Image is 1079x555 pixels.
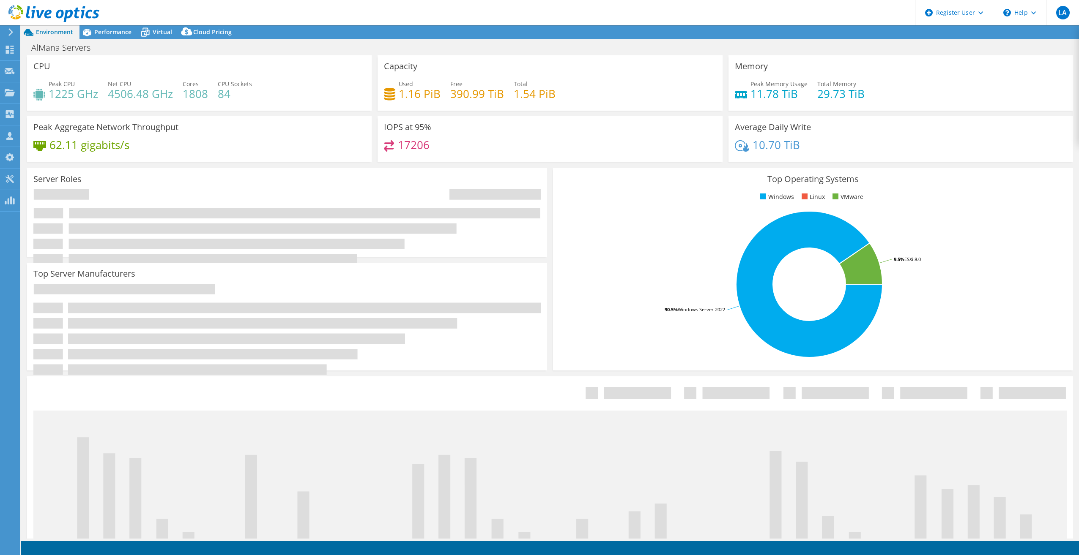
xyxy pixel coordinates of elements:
span: Environment [36,28,73,36]
span: CPU Sockets [218,80,252,88]
span: LA [1056,6,1070,19]
tspan: 90.5% [665,306,678,313]
h4: 1225 GHz [49,89,98,98]
h4: 1.54 PiB [514,89,556,98]
li: Windows [758,192,794,201]
li: Linux [800,192,825,201]
span: Total Memory [817,80,856,88]
h4: 1.16 PiB [399,89,441,98]
li: VMware [830,192,863,201]
h3: Top Server Manufacturers [33,269,135,278]
h1: AlMana Servers [27,43,104,52]
h3: Capacity [384,62,417,71]
span: Cores [183,80,199,88]
tspan: Windows Server 2022 [678,306,725,313]
h3: Peak Aggregate Network Throughput [33,122,178,132]
span: Peak CPU [49,80,75,88]
h4: 10.70 TiB [753,140,800,150]
h3: Top Operating Systems [559,174,1067,184]
span: Free [450,80,463,88]
h3: Server Roles [33,174,82,184]
h3: Average Daily Write [735,122,811,132]
h3: CPU [33,62,50,71]
span: Total [514,80,528,88]
svg: \n [1003,9,1011,16]
span: Net CPU [108,80,131,88]
span: Peak Memory Usage [750,80,808,88]
h4: 17206 [398,140,430,150]
h4: 4506.48 GHz [108,89,173,98]
span: Performance [94,28,131,36]
span: Used [399,80,413,88]
h4: 62.11 gigabits/s [49,140,129,150]
span: Cloud Pricing [193,28,232,36]
tspan: ESXi 8.0 [904,256,921,262]
tspan: 9.5% [894,256,904,262]
h4: 29.73 TiB [817,89,865,98]
h4: 11.78 TiB [750,89,808,98]
h4: 390.99 TiB [450,89,504,98]
h3: Memory [735,62,768,71]
span: Virtual [153,28,172,36]
h3: IOPS at 95% [384,122,431,132]
h4: 84 [218,89,252,98]
h4: 1808 [183,89,208,98]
